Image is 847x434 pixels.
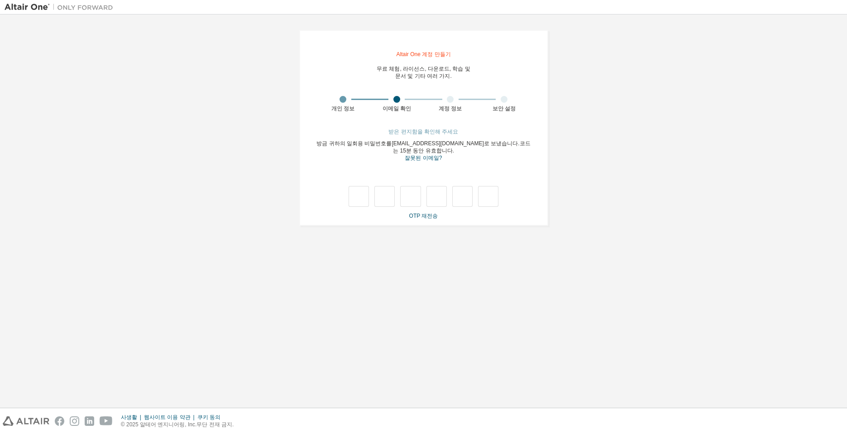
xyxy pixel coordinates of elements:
[316,140,519,147] font: 방금 귀하의 일회용 비밀번호를 로 보냈습니다.
[393,140,530,154] font: 코드는 15분 동안 유효합니다.
[409,213,438,219] font: OTP 재전송
[3,416,49,426] img: altair_logo.svg
[100,416,113,426] img: youtube.svg
[383,105,411,112] font: 이메일 확인
[405,156,442,161] a: 등록 양식으로 돌아가기
[331,105,354,112] font: 개인 정보
[196,421,234,428] font: 무단 전재 금지.
[493,105,516,112] font: 보안 설정
[144,414,191,420] font: 웹사이트 이용 약관
[405,155,442,161] font: 잘못된 이메일?
[392,140,483,147] span: [EMAIL_ADDRESS][DOMAIN_NAME]
[121,414,137,420] font: 사생활
[70,416,79,426] img: instagram.svg
[395,73,452,79] font: 문서 및 기타 여러 가지.
[55,416,64,426] img: facebook.svg
[388,129,458,135] font: 받은 편지함을 확인해 주세요
[85,416,94,426] img: linkedin.svg
[439,105,462,112] font: 계정 정보
[5,3,118,12] img: Altair One
[197,414,220,420] font: 쿠키 동의
[377,66,470,72] font: 무료 체험, 라이선스, 다운로드, 학습 및
[396,51,450,57] font: Altair One 계정 만들기
[121,421,197,428] font: © 2025 알테어 엔지니어링, Inc.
